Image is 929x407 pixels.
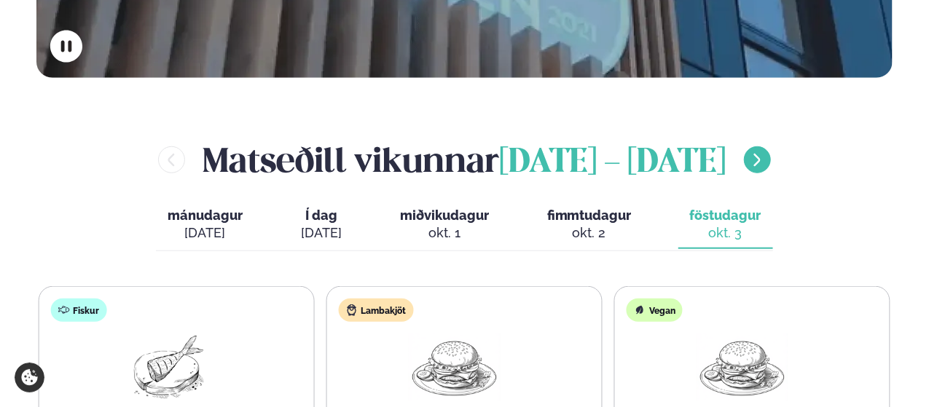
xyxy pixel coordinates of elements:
[119,333,213,401] img: Fish.png
[690,224,761,242] div: okt. 3
[678,201,773,249] button: föstudagur okt. 3
[400,224,489,242] div: okt. 1
[301,224,342,242] div: [DATE]
[158,146,185,173] button: menu-btn-left
[156,201,254,249] button: mánudagur [DATE]
[634,304,646,316] img: Vegan.svg
[499,147,726,179] span: [DATE] - [DATE]
[400,208,489,223] span: miðvikudagur
[15,363,44,392] a: Cookie settings
[50,299,106,322] div: Fiskur
[696,333,789,401] img: Hamburger.png
[289,201,353,249] button: Í dag [DATE]
[547,208,632,223] span: fimmtudagur
[407,333,501,401] img: Hamburger.png
[547,224,632,242] div: okt. 2
[690,208,761,223] span: föstudagur
[338,299,413,322] div: Lambakjöt
[627,299,683,322] div: Vegan
[168,208,243,223] span: mánudagur
[744,146,771,173] button: menu-btn-right
[301,207,342,224] span: Í dag
[388,201,501,249] button: miðvikudagur okt. 1
[345,304,357,316] img: Lamb.svg
[58,304,69,316] img: fish.svg
[536,201,643,249] button: fimmtudagur okt. 2
[203,136,726,183] h2: Matseðill vikunnar
[168,224,243,242] div: [DATE]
